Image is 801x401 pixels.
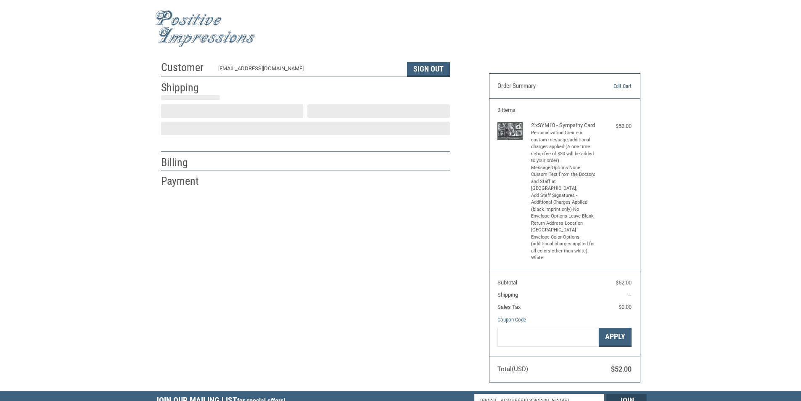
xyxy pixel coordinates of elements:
button: Sign Out [407,62,450,77]
li: Custom Text From the Doctors and Staff at [GEOGRAPHIC_DATA], [531,171,596,192]
span: Sales Tax [497,304,521,310]
span: $0.00 [619,304,632,310]
h3: 2 Items [497,107,632,114]
li: Envelope Color Options (additional charges applied for all colors other than white) White [531,234,596,262]
li: Message Options None [531,165,596,172]
li: Add Staff Signatures - Additional Charges Applied (black imprint only) No [531,192,596,213]
a: Coupon Code [497,316,526,323]
h2: Customer [161,61,210,74]
span: $52.00 [616,279,632,286]
span: Subtotal [497,279,517,286]
a: Edit Cart [589,82,632,90]
button: Apply [599,328,632,347]
input: Gift Certificate or Coupon Code [497,328,599,347]
div: [EMAIL_ADDRESS][DOMAIN_NAME] [218,64,399,77]
li: Envelope Options Leave Blank [531,213,596,220]
span: $52.00 [611,365,632,373]
div: $52.00 [598,122,632,130]
h2: Shipping [161,81,210,95]
span: Total (USD) [497,365,528,373]
span: -- [628,292,632,298]
li: Personalization Create a custom message, additional charges applied (A one time setup fee of $30 ... [531,130,596,165]
li: Return Address Location [GEOGRAPHIC_DATA] [531,220,596,234]
span: Shipping [497,292,518,298]
h3: Order Summary [497,82,589,90]
h2: Payment [161,174,210,188]
img: Positive Impressions [155,10,256,47]
h4: 2 x SYM10 - Sympathy Card [531,122,596,129]
h2: Billing [161,156,210,170]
